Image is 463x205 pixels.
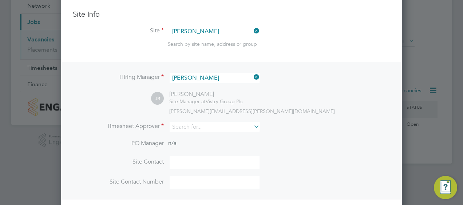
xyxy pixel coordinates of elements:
[73,73,164,81] label: Hiring Manager
[168,140,177,147] span: n/a
[434,176,457,199] button: Engage Resource Center
[169,91,243,98] div: [PERSON_NAME]
[73,140,164,147] label: PO Manager
[170,73,260,83] input: Search for...
[73,122,164,130] label: Timesheet Approver
[170,122,260,132] input: Search for...
[169,98,206,105] span: Site Manager at
[169,108,335,114] span: [PERSON_NAME][EMAIL_ADDRESS][PERSON_NAME][DOMAIN_NAME]
[167,41,257,47] span: Search by site name, address or group
[73,27,164,35] label: Site
[73,178,164,186] label: Site Contact Number
[170,26,260,37] input: Search for...
[73,158,164,166] label: Site Contact
[151,92,164,105] span: JB
[169,98,243,105] div: Vistry Group Plc
[73,9,390,19] h3: Site Info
